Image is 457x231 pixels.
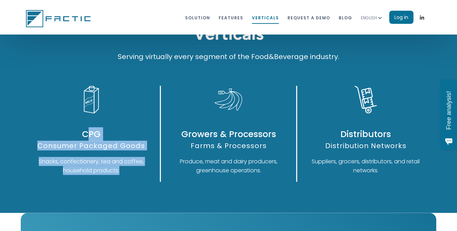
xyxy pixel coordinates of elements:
[361,15,377,21] div: ENGLISH
[304,141,428,150] div: Distribution Networks
[304,127,428,141] h3: Distributors
[339,11,352,24] a: blog
[30,157,153,175] p: Snacks, confectionery, tea and coffee, household products.
[168,157,289,175] p: Produce, meat and dairy producers, greenhouse operations.
[185,11,210,24] a: Solution
[252,11,279,24] a: VERTICALS
[30,141,153,150] div: Consumer Packaged Goods
[168,127,289,141] h3: Growers & Processors
[304,157,428,175] p: Suppliers, grocers, distributors, and retail networks.
[30,127,153,141] h3: CPG
[168,141,289,150] div: Farms & Processors
[361,7,389,28] div: ENGLISH
[389,11,413,24] a: Log in
[287,11,330,24] a: REQUEST A DEMO
[219,11,243,24] a: features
